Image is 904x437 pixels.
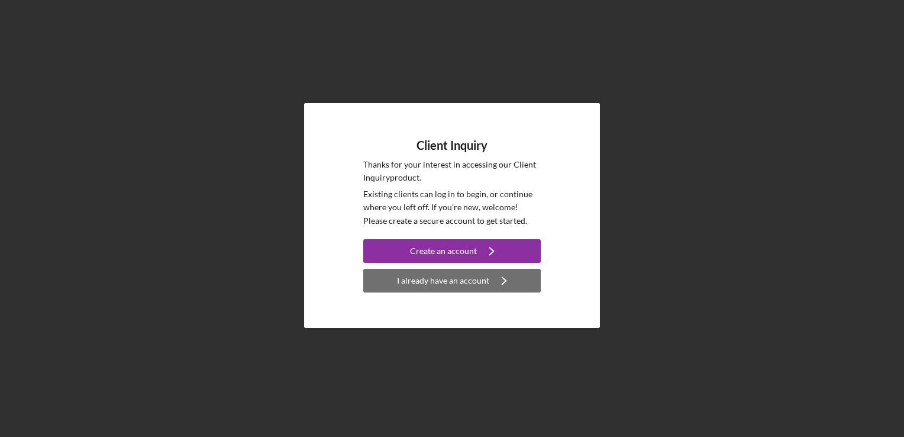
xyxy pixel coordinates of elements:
button: Create an account [363,239,541,263]
div: I already have an account [397,269,489,293]
button: I already have an account [363,269,541,293]
a: Create an account [363,239,541,266]
div: Create an account [410,239,477,263]
h4: Client Inquiry [417,139,487,152]
p: Thanks for your interest in accessing our Client Inquiry product. [363,158,541,185]
p: Existing clients can log in to begin, or continue where you left off. If you're new, welcome! Ple... [363,188,541,227]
